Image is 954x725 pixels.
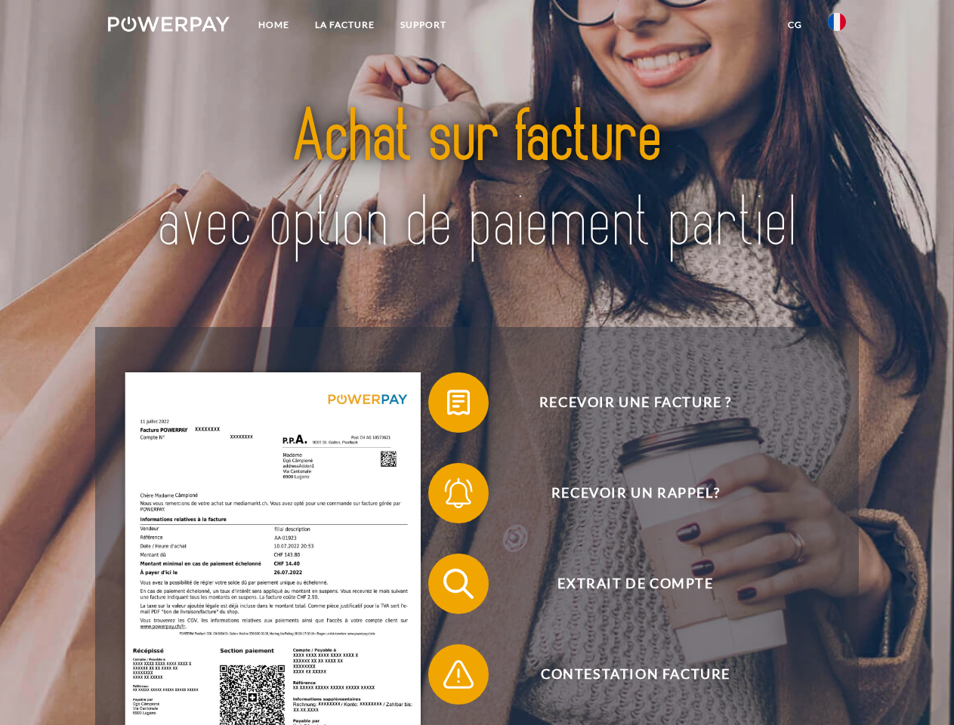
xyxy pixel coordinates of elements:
[450,372,820,433] span: Recevoir une facture ?
[775,11,815,39] a: CG
[428,554,821,614] button: Extrait de compte
[450,644,820,705] span: Contestation Facture
[144,72,810,289] img: title-powerpay_fr.svg
[440,565,477,603] img: qb_search.svg
[450,463,820,523] span: Recevoir un rappel?
[440,384,477,421] img: qb_bill.svg
[428,463,821,523] button: Recevoir un rappel?
[894,665,942,713] iframe: Button to launch messaging window
[828,13,846,31] img: fr
[387,11,459,39] a: Support
[450,554,820,614] span: Extrait de compte
[302,11,387,39] a: LA FACTURE
[440,474,477,512] img: qb_bell.svg
[245,11,302,39] a: Home
[440,656,477,693] img: qb_warning.svg
[108,17,230,32] img: logo-powerpay-white.svg
[428,644,821,705] button: Contestation Facture
[428,372,821,433] button: Recevoir une facture ?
